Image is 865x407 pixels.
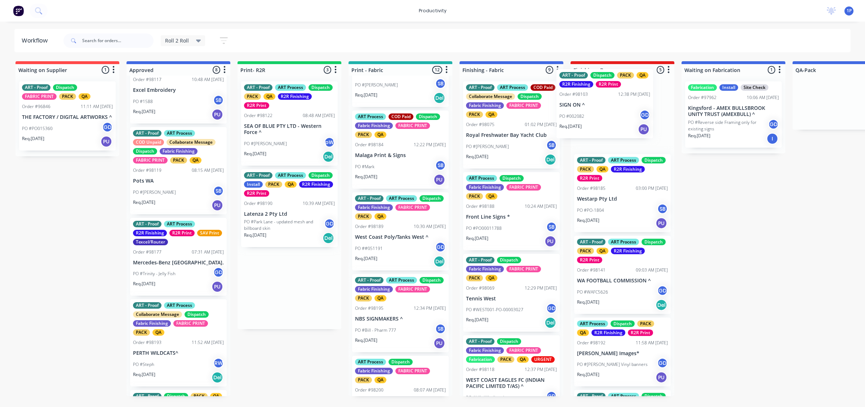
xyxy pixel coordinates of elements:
[13,5,24,16] img: Factory
[22,36,51,45] div: Workflow
[847,8,852,14] span: 1P
[82,33,154,48] input: Search for orders...
[165,37,189,44] span: Roll 2 Roll
[415,5,450,16] div: productivity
